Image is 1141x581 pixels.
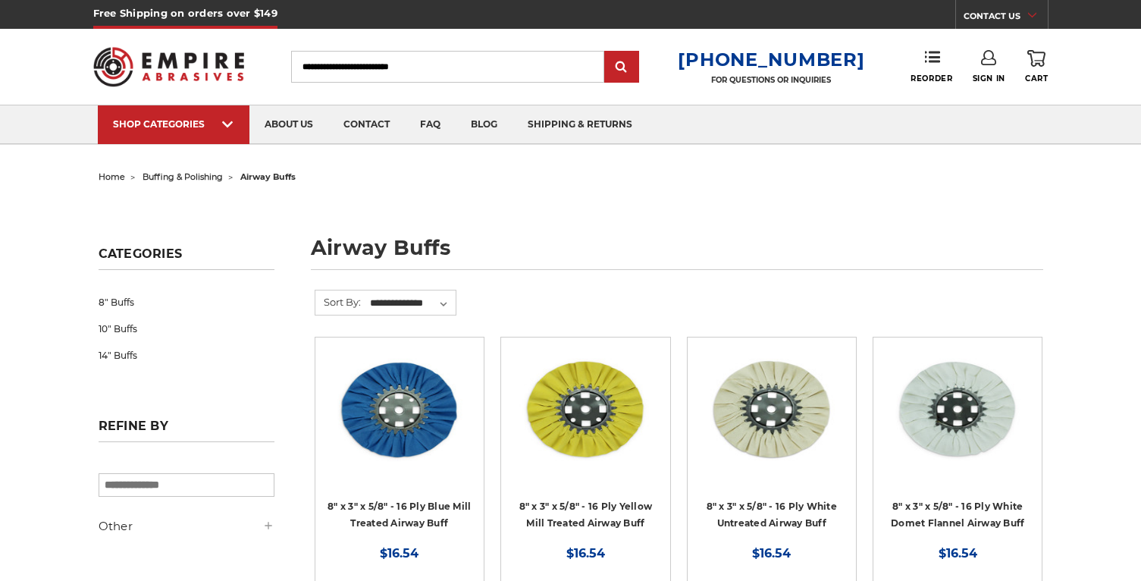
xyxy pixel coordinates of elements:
span: Cart [1025,74,1048,83]
a: shipping & returns [513,105,647,144]
span: Sign In [973,74,1005,83]
img: 8 inch untreated airway buffing wheel [698,348,845,470]
span: airway buffs [240,171,296,182]
a: faq [405,105,456,144]
a: CONTACT US [964,8,1048,29]
h5: Categories [99,247,274,270]
a: home [99,171,125,182]
span: $16.54 [752,546,791,561]
a: [PHONE_NUMBER] [678,49,864,71]
a: 10" Buffs [99,316,274,342]
label: Sort By: [315,290,361,313]
a: Cart [1025,50,1048,83]
a: 8" Buffs [99,289,274,316]
a: about us [249,105,328,144]
img: blue mill treated 8 inch airway buffing wheel [326,348,473,470]
img: 8 inch white domet flannel airway buffing wheel [884,348,1031,470]
h5: Other [99,517,274,535]
h1: airway buffs [311,237,1043,270]
a: Reorder [911,50,952,83]
select: Sort By: [368,292,456,315]
a: buffing & polishing [143,171,223,182]
span: $16.54 [939,546,977,561]
a: contact [328,105,405,144]
span: Reorder [911,74,952,83]
img: 8 x 3 x 5/8 airway buff yellow mill treatment [512,348,659,470]
a: 8 x 3 x 5/8 airway buff yellow mill treatment [512,348,659,542]
a: 8 inch untreated airway buffing wheel [698,348,845,542]
div: SHOP CATEGORIES [113,118,234,130]
a: 14" Buffs [99,342,274,369]
input: Submit [607,52,637,83]
h5: Refine by [99,419,274,442]
img: Empire Abrasives [93,37,245,96]
p: FOR QUESTIONS OR INQUIRIES [678,75,864,85]
a: blog [456,105,513,144]
a: 8 inch white domet flannel airway buffing wheel [884,348,1031,542]
a: blue mill treated 8 inch airway buffing wheel [326,348,473,542]
span: $16.54 [566,546,605,561]
span: $16.54 [380,546,418,561]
